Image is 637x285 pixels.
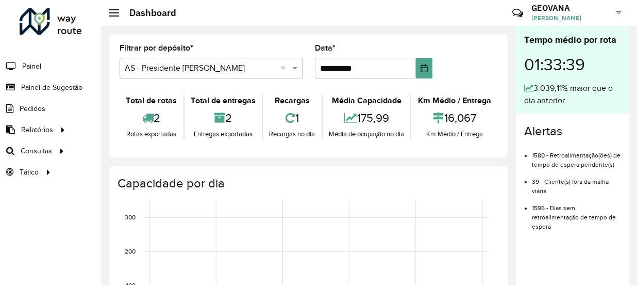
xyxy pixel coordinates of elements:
[265,94,319,107] div: Recargas
[21,124,53,135] span: Relatórios
[414,94,495,107] div: Km Médio / Entrega
[325,107,408,129] div: 175,99
[122,129,181,139] div: Rotas exportadas
[414,129,495,139] div: Km Médio / Entrega
[416,58,432,78] button: Choose Date
[414,107,495,129] div: 16,067
[187,94,260,107] div: Total de entregas
[122,107,181,129] div: 2
[315,42,336,54] label: Data
[21,82,82,93] span: Painel de Sugestão
[265,129,319,139] div: Recargas no dia
[119,7,176,19] h2: Dashboard
[265,107,319,129] div: 1
[20,103,45,114] span: Pedidos
[507,2,529,24] a: Contato Rápido
[325,129,408,139] div: Média de ocupação no dia
[125,214,136,220] text: 300
[21,146,52,156] span: Consultas
[532,196,621,231] li: 1596 - Dias sem retroalimentação de tempo de espera
[122,94,181,107] div: Total de rotas
[120,42,193,54] label: Filtrar por depósito
[524,124,621,139] h4: Alertas
[187,129,260,139] div: Entregas exportadas
[325,94,408,107] div: Média Capacidade
[125,248,136,255] text: 200
[524,47,621,82] div: 01:33:39
[281,62,290,74] span: Clear all
[524,33,621,47] div: Tempo médio por rota
[22,61,41,72] span: Painel
[531,13,609,23] span: [PERSON_NAME]
[531,3,609,13] h3: GEOVANA
[532,169,621,196] li: 39 - Cliente(s) fora da malha viária
[187,107,260,129] div: 2
[118,176,497,191] h4: Capacidade por dia
[532,143,621,169] li: 1580 - Retroalimentação(ões) de tempo de espera pendente(s)
[20,167,39,178] span: Tático
[524,82,621,107] div: 3.039,11% maior que o dia anterior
